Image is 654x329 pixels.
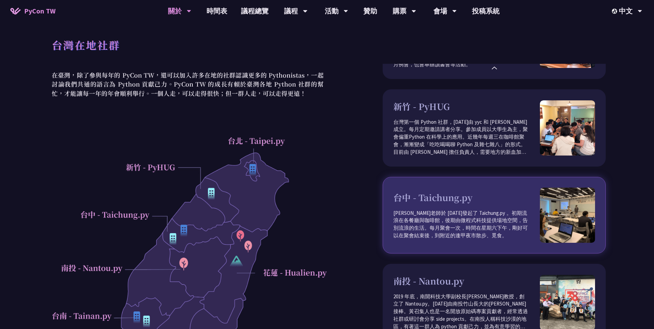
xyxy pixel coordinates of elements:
h3: 台中 - Taichung.py [393,191,540,204]
img: Locale Icon [612,9,619,14]
p: 台灣第一個 Python 社群，[DATE]由 yyc 和 [PERSON_NAME] 成立。每月定期邀請講者分享。參加成員以大學生為主，聚會偏重Python 在科學上的應用。近幾年每週三在咖啡... [393,118,540,156]
span: PyCon TW [24,6,56,16]
h1: 台灣在地社群 [52,34,120,55]
p: 在臺灣，除了參與每年的 PyCon TW，還可以加入許多在地的社群認識更多的 Pythonistas，一起討論我們共通的語言為 Python 貢獻己力。PyCon TW 的成長有賴於臺灣各地 P... [48,71,327,98]
img: Home icon of PyCon TW 2025 [10,8,21,14]
img: pyhug [540,100,595,156]
a: PyCon TW [3,2,62,20]
h3: 南投 - Nantou.py [393,275,540,288]
p: [PERSON_NAME]老師於 [DATE]發起了 Taichung.py 。初期流浪在各餐廳與咖啡館，後期由微程式科技提供場地空間，告別流浪的生活。每月聚會一次，時間在星期六下午，剛好可以在... [393,209,540,240]
div: ⌃ [491,64,498,76]
h3: 新竹 - PyHUG [393,100,540,113]
img: taichung [540,188,595,243]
